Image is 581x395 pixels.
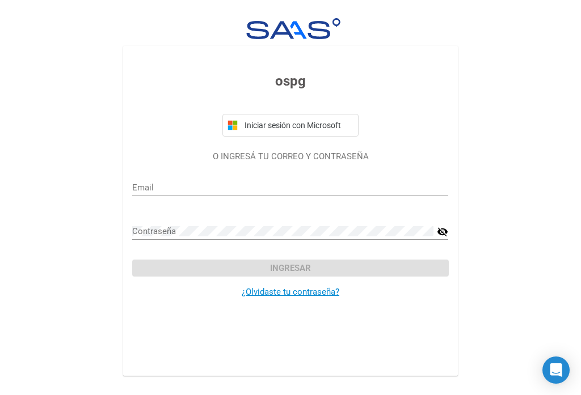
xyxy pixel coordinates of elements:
[132,71,448,91] h3: ospg
[242,287,339,297] a: ¿Olvidaste tu contraseña?
[132,150,448,163] p: O INGRESÁ TU CORREO Y CONTRASEÑA
[242,121,353,130] span: Iniciar sesión con Microsoft
[542,356,570,384] div: Open Intercom Messenger
[437,225,448,239] mat-icon: visibility_off
[270,263,311,273] span: Ingresar
[222,114,359,137] button: Iniciar sesión con Microsoft
[132,260,448,277] button: Ingresar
